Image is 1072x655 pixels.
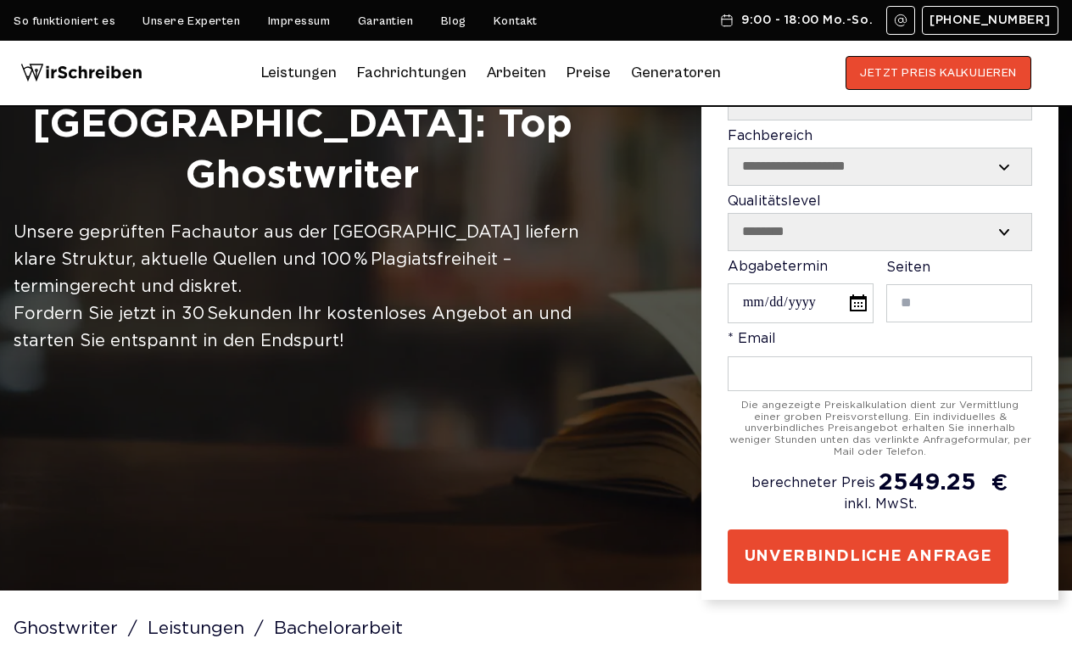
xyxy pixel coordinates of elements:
span: [PHONE_NUMBER] [930,14,1051,27]
img: Email [894,14,907,27]
a: So funktioniert es [14,14,115,28]
a: Fachrichtungen [357,59,466,87]
label: Qualitätslevel [728,194,1032,251]
a: Arbeiten [487,59,546,87]
img: Schedule [719,14,734,27]
label: Fachbereich [728,129,1032,186]
a: Unsere Experten [142,14,240,28]
a: Leistungen [261,59,337,87]
a: Ghostwriter [14,621,143,636]
form: Contact form [728,32,1032,585]
span: € [991,470,1008,497]
button: JETZT PREIS KALKULIEREN [846,56,1031,90]
span: inkl. MwSt. [844,497,917,512]
span: 9:00 - 18:00 Mo.-So. [741,14,873,27]
label: Abgabetermin [728,260,874,324]
span: Bachelorarbeit [274,621,409,636]
input: Abgabetermin [728,283,874,323]
div: Die angezeigte Preiskalkulation dient zur Vermittlung einer groben Preisvorstellung. Ein individu... [728,400,1032,458]
a: Impressum [268,14,331,28]
select: Qualitätslevel [729,214,1031,249]
label: * Email [728,332,1032,390]
a: Garantien [358,14,414,28]
span: berechneter Preis [751,476,875,491]
a: Kontakt [494,14,538,28]
a: Generatoren [631,59,721,87]
span: UNVERBINDLICHE ANFRAGE [745,546,992,567]
input: * Email [728,356,1032,391]
a: Preise [567,64,611,81]
img: logo wirschreiben [20,56,142,90]
a: Blog [441,14,466,28]
select: Fachbereich [729,148,1031,184]
button: UNVERBINDLICHE ANFRAGE [728,529,1008,584]
a: Leistungen [148,621,270,636]
div: Unsere geprüften Fachautor aus der [GEOGRAPHIC_DATA] liefern klare Struktur, aktuelle Quellen und... [14,219,591,355]
a: [PHONE_NUMBER] [922,6,1058,35]
span: Seiten [886,261,930,274]
span: 2549.25 [879,470,976,496]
